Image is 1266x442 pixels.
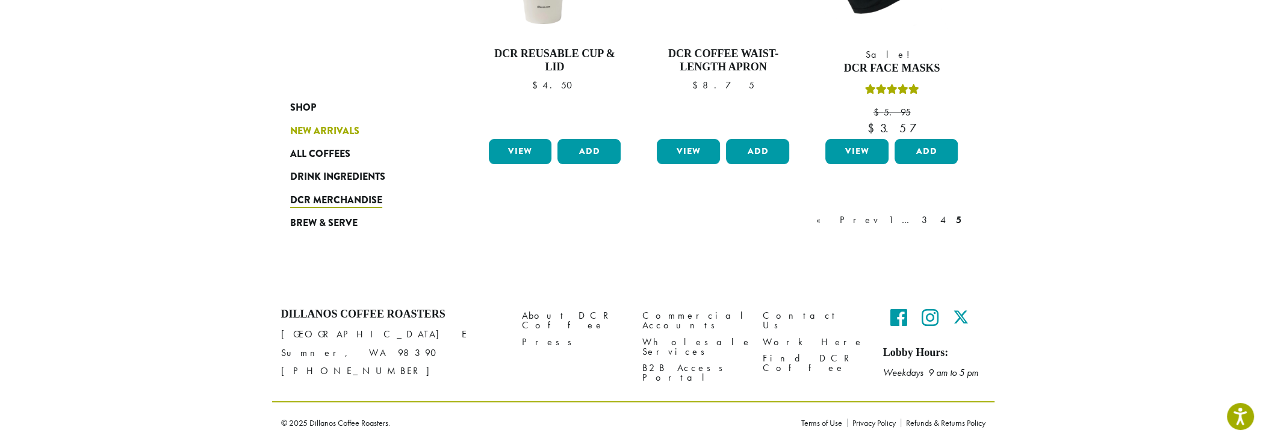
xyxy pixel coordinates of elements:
a: Drink Ingredients [290,165,435,188]
h4: DCR Reusable Cup & Lid [486,48,624,73]
h4: Dillanos Coffee Roasters [281,308,504,321]
bdi: 3.57 [867,120,916,136]
span: All Coffees [290,147,350,162]
span: Shop [290,100,316,115]
em: Weekdays 9 am to 5 pm [883,366,978,379]
a: Refunds & Returns Policy [901,419,985,427]
a: Work Here [763,334,865,350]
span: $ [873,106,883,118]
h4: DCR Face Masks [822,62,961,75]
h4: DCR Coffee Waist-Length Apron [654,48,792,73]
bdi: 4.50 [532,79,577,91]
a: 3 [919,213,934,227]
span: New Arrivals [290,124,359,139]
button: Add [557,139,621,164]
button: Add [726,139,789,164]
p: [GEOGRAPHIC_DATA] E Sumner, WA 98390 [PHONE_NUMBER] [281,325,504,379]
a: New Arrivals [290,119,435,142]
a: View [489,139,552,164]
a: Wholesale Services [642,334,745,360]
bdi: 8.75 [692,79,754,91]
a: View [657,139,720,164]
button: Add [895,139,958,164]
a: All Coffees [290,143,435,165]
span: $ [692,79,703,91]
a: About DCR Coffee [522,308,624,334]
a: … [899,213,916,227]
a: Press [522,334,624,350]
span: Drink Ingredients [290,170,385,185]
a: Brew & Serve [290,212,435,235]
a: « Prev [814,213,883,227]
p: © 2025 Dillanos Coffee Roasters. [281,419,783,427]
span: $ [532,79,542,91]
a: Shop [290,96,435,119]
span: Brew & Serve [290,216,358,231]
span: Sale! [822,48,961,62]
div: Rated 5.00 out of 5 [864,82,919,100]
span: $ [867,120,880,136]
a: 1 [886,213,896,227]
a: Privacy Policy [847,419,901,427]
a: DCR Merchandise [290,189,435,212]
a: 4 [938,213,950,227]
a: B2B Access Portal [642,360,745,385]
a: Commercial Accounts [642,308,745,334]
a: View [825,139,889,164]
a: 5 [954,213,964,227]
a: Contact Us [763,308,865,334]
a: Terms of Use [801,419,847,427]
h5: Lobby Hours: [883,346,985,360]
bdi: 5.95 [873,106,910,118]
span: DCR Merchandise [290,193,382,208]
a: Find DCR Coffee [763,350,865,376]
